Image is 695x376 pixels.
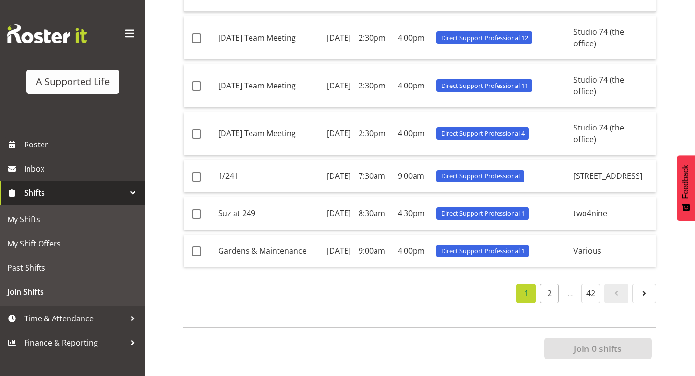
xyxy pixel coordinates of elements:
td: [DATE] [323,235,355,267]
div: A Supported Life [36,74,110,89]
span: Direct Support Professional 1 [441,209,525,218]
span: Direct Support Professional [441,172,520,181]
td: two4nine [570,197,656,230]
a: My Shift Offers [2,231,142,256]
a: 42 [581,284,600,303]
td: 4:00pm [394,64,432,107]
td: 4:30pm [394,197,432,230]
td: 4:00pm [394,235,432,267]
td: 2:30pm [355,16,394,59]
span: Direct Support Professional 11 [441,81,528,90]
td: [DATE] [323,64,355,107]
span: Inbox [24,161,140,176]
td: 1/241 [214,160,323,192]
span: Join 0 shifts [574,342,622,355]
td: 9:00am [355,235,394,267]
button: Join 0 shifts [544,338,652,359]
span: Join Shifts [7,285,138,299]
button: Feedback - Show survey [677,155,695,221]
td: [DATE] Team Meeting [214,64,323,107]
td: 2:30pm [355,112,394,155]
span: Finance & Reporting [24,335,125,350]
td: [DATE] Team Meeting [214,112,323,155]
span: Direct Support Professional 12 [441,33,528,43]
span: Shifts [24,186,125,200]
td: 4:00pm [394,16,432,59]
span: My Shift Offers [7,236,138,251]
td: [DATE] Team Meeting [214,16,323,59]
td: Suz at 249 [214,197,323,230]
span: My Shifts [7,212,138,227]
td: [DATE] [323,112,355,155]
td: [DATE] [323,160,355,192]
span: Direct Support Professional 4 [441,129,525,138]
td: 9:00am [394,160,432,192]
td: Various [570,235,656,267]
td: Gardens & Maintenance [214,235,323,267]
td: [STREET_ADDRESS] [570,160,656,192]
td: [DATE] [323,197,355,230]
td: Studio 74 (the office) [570,112,656,155]
img: Rosterit website logo [7,24,87,43]
span: Feedback [681,165,690,199]
td: 4:00pm [394,112,432,155]
td: Studio 74 (the office) [570,64,656,107]
a: Join Shifts [2,280,142,304]
span: Past Shifts [7,260,138,275]
td: 7:30am [355,160,394,192]
td: [DATE] [323,16,355,59]
a: 2 [540,284,559,303]
span: Roster [24,137,140,152]
a: Past Shifts [2,256,142,280]
span: Direct Support Professional 1 [441,246,525,256]
td: 2:30pm [355,64,394,107]
span: Time & Attendance [24,311,125,326]
td: 8:30am [355,197,394,230]
a: My Shifts [2,207,142,231]
td: Studio 74 (the office) [570,16,656,59]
